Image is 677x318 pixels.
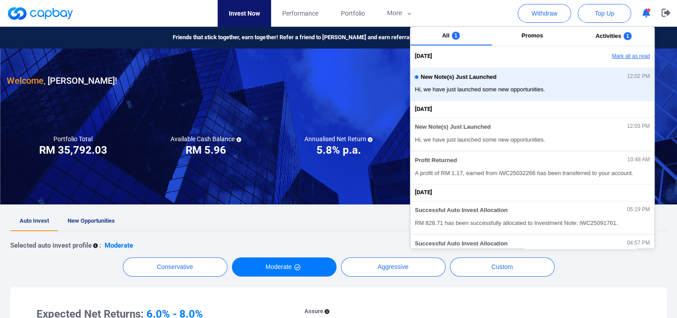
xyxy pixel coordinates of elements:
p: : [99,240,101,251]
button: Aggressive [341,257,446,277]
span: 10:48 AM [627,157,650,163]
span: 04:57 PM [627,240,650,246]
button: New Note(s) Just Launched12:03 PMHi, we have just launched some new opportunities. [410,118,654,151]
span: Hi, we have just launched some new opportunities. [415,85,650,94]
span: 12:03 PM [627,123,650,130]
button: Top Up [578,4,631,23]
span: Hi, we have just launched some new opportunities. [415,135,650,144]
h3: [PERSON_NAME] ! [7,73,117,88]
span: 05:19 PM [627,207,650,213]
button: Profit Returned10:48 AMA profit of RM 1.17, earned from iWC25032266 has been transferred to your ... [410,151,654,184]
span: Portfolio [341,8,365,18]
button: Mark all as read [559,49,654,64]
span: Friends that stick together, earn together! Refer a friend to [PERSON_NAME] and earn referral rew... [173,33,447,42]
button: Successful Auto Invest Allocation04:57 PMRM 731.60 has been successfully allocated to Investment ... [410,234,654,268]
button: Withdraw [518,4,571,23]
h3: 5.8% p.a. [316,143,361,157]
span: All [442,32,450,39]
button: Moderate [232,257,336,277]
button: All1 [410,27,492,45]
button: Promos [492,27,573,45]
h5: Portfolio Total [53,135,93,143]
h3: RM 35,792.03 [39,143,107,157]
p: Assure [304,307,323,316]
span: Top Up [595,9,614,18]
h5: Annualised Net Return [304,135,373,143]
button: Conservative [123,257,227,277]
span: Activities [596,33,621,39]
button: Activities1 [573,27,654,45]
h5: Available Cash Balance [170,135,241,143]
span: [DATE] [415,52,432,61]
span: Performance [282,8,318,18]
span: Profit Returned [415,157,457,164]
span: [DATE] [415,188,432,197]
h3: RM 5.96 [186,143,226,157]
span: A profit of RM 1.17, earned from iWC25032266 has been transferred to your account. [415,169,650,178]
span: Auto Invest [20,217,49,224]
button: New Note(s) Just Launched12:02 PMHi, we have just launched some new opportunities. [410,68,654,101]
span: RM 828.71 has been successfully allocated to Investment Note: iWC25091761. [415,219,650,228]
span: Promos [522,32,543,39]
span: New Note(s) Just Launched [421,74,496,81]
span: Welcome, [7,75,45,86]
button: Successful Auto Invest Allocation05:19 PMRM 828.71 has been successfully allocated to Investment ... [410,201,654,234]
span: 1 [452,32,460,40]
span: 12:02 PM [627,73,650,80]
p: Selected auto invest profile [10,240,92,251]
button: Custom [450,257,555,277]
span: [DATE] [415,105,432,114]
p: Moderate [105,240,133,251]
span: New Opportunities [68,217,115,224]
span: 1 [624,32,632,40]
span: Successful Auto Invest Allocation [415,241,508,247]
span: New Note(s) Just Launched [415,124,491,130]
span: Successful Auto Invest Allocation [415,207,508,214]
